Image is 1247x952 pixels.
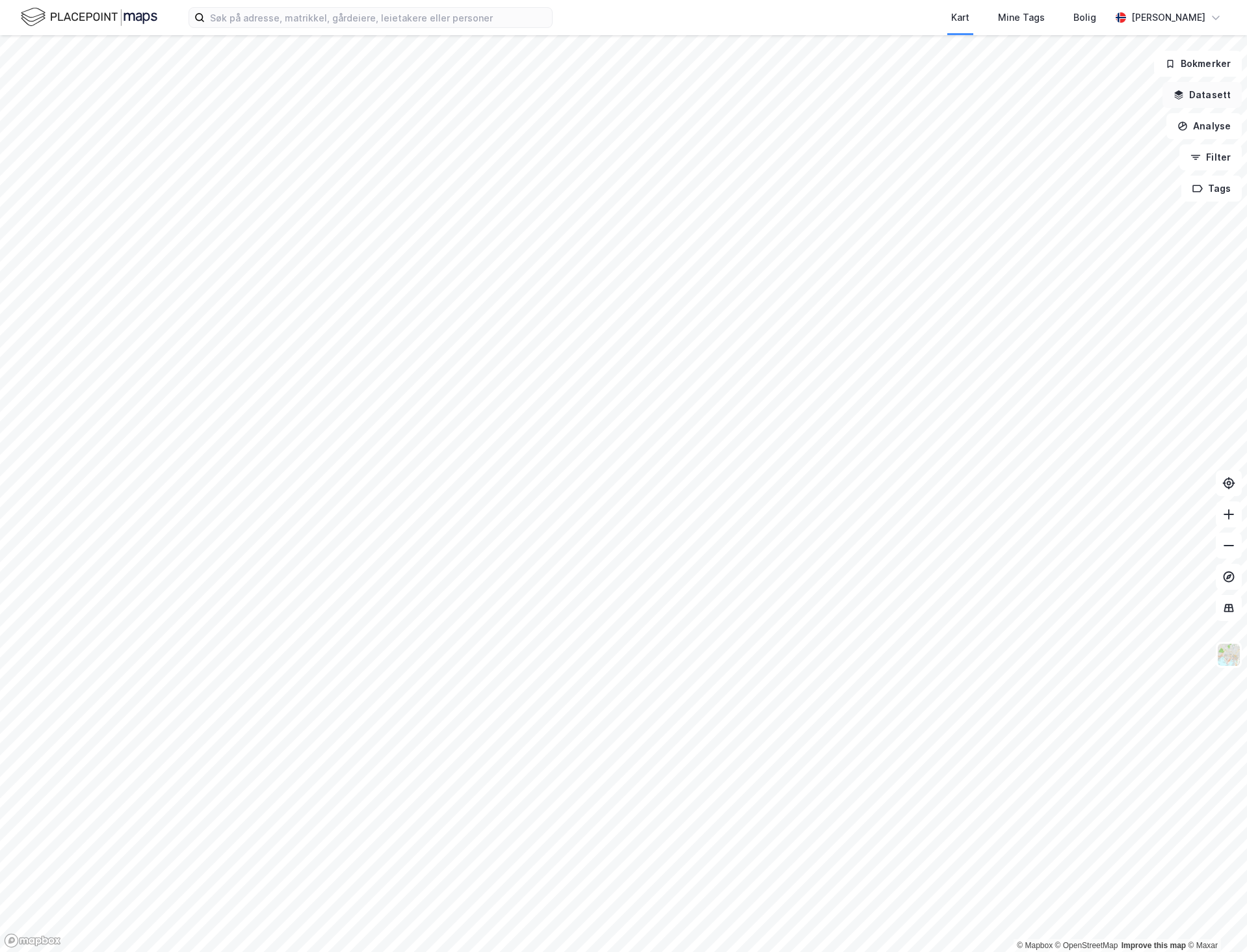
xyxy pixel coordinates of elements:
div: Kontrollprogram for chat [1182,890,1247,952]
img: logo.f888ab2527a4732fd821a326f86c7f29.svg [21,6,157,29]
button: Bokmerker [1154,51,1242,77]
input: Søk på adresse, matrikkel, gårdeiere, leietakere eller personer [205,8,552,27]
a: Mapbox homepage [4,933,61,948]
img: Z [1216,642,1241,667]
div: Kart [951,10,969,25]
a: OpenStreetMap [1055,941,1118,950]
button: Analyse [1166,113,1242,139]
a: Mapbox [1017,941,1053,950]
button: Datasett [1162,82,1242,108]
div: [PERSON_NAME] [1131,10,1205,25]
iframe: Chat Widget [1182,890,1247,952]
button: Tags [1181,176,1242,202]
div: Bolig [1073,10,1096,25]
button: Filter [1179,144,1242,170]
div: Mine Tags [998,10,1045,25]
a: Improve this map [1122,941,1186,950]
